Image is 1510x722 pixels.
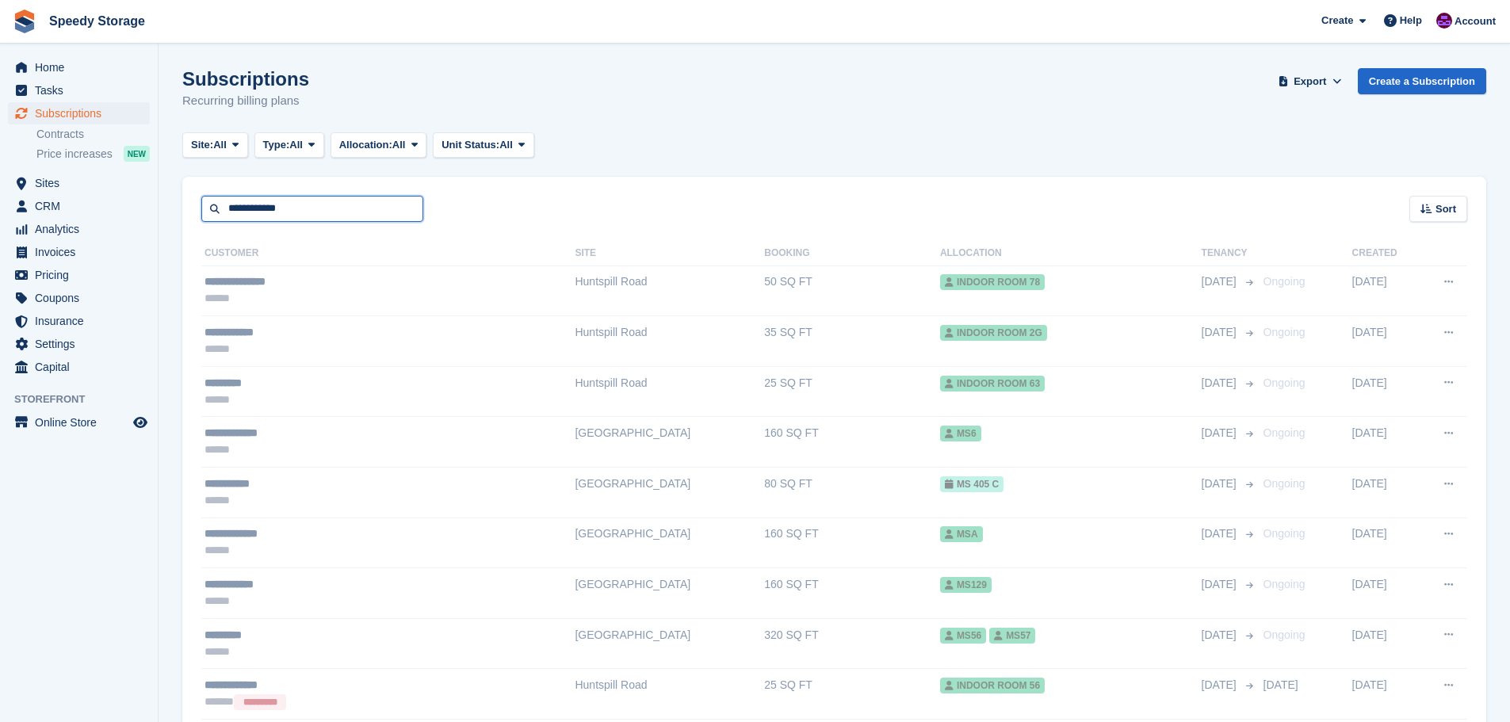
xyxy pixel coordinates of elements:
[182,92,309,110] p: Recurring billing plans
[35,79,130,101] span: Tasks
[124,146,150,162] div: NEW
[35,333,130,355] span: Settings
[8,333,150,355] a: menu
[35,241,130,263] span: Invoices
[8,310,150,332] a: menu
[1321,13,1353,29] span: Create
[8,411,150,434] a: menu
[8,172,150,194] a: menu
[35,264,130,286] span: Pricing
[131,413,150,432] a: Preview store
[1294,74,1326,90] span: Export
[35,172,130,194] span: Sites
[35,287,130,309] span: Coupons
[43,8,151,34] a: Speedy Storage
[8,264,150,286] a: menu
[35,102,130,124] span: Subscriptions
[1275,68,1345,94] button: Export
[35,195,130,217] span: CRM
[8,356,150,378] a: menu
[35,56,130,78] span: Home
[8,287,150,309] a: menu
[8,102,150,124] a: menu
[8,56,150,78] a: menu
[1358,68,1486,94] a: Create a Subscription
[1455,13,1496,29] span: Account
[35,218,130,240] span: Analytics
[8,241,150,263] a: menu
[13,10,36,33] img: stora-icon-8386f47178a22dfd0bd8f6a31ec36ba5ce8667c1dd55bd0f319d3a0aa187defe.svg
[8,218,150,240] a: menu
[36,145,150,162] a: Price increases NEW
[8,79,150,101] a: menu
[8,195,150,217] a: menu
[14,392,158,407] span: Storefront
[35,356,130,378] span: Capital
[1436,13,1452,29] img: Dan Jackson
[35,310,130,332] span: Insurance
[1400,13,1422,29] span: Help
[36,127,150,142] a: Contracts
[35,411,130,434] span: Online Store
[182,68,309,90] h1: Subscriptions
[36,147,113,162] span: Price increases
